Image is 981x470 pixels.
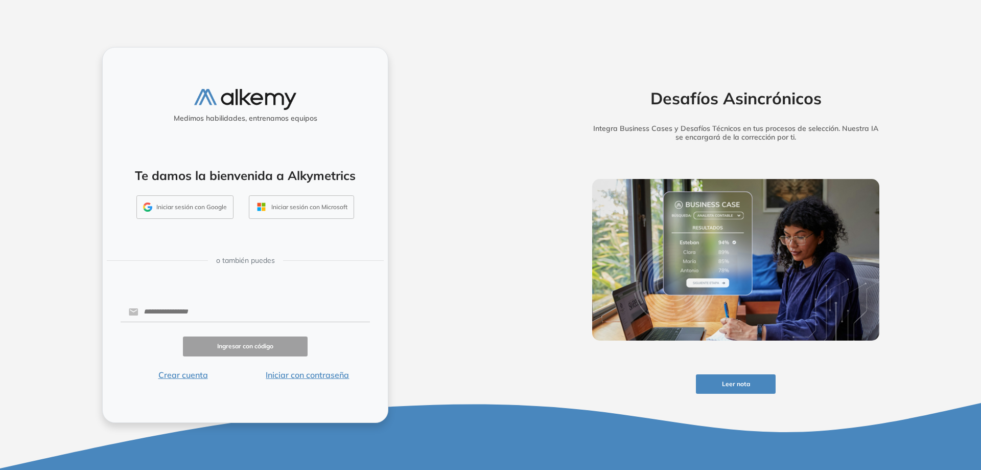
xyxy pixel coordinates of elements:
[216,255,275,266] span: o también puedes
[143,203,152,212] img: GMAIL_ICON
[576,88,895,108] h2: Desafíos Asincrónicos
[116,168,375,183] h4: Te damos la bienvenida a Alkymetrics
[121,369,245,381] button: Crear cuenta
[136,195,233,219] button: Iniciar sesión con Google
[255,201,267,213] img: OUTLOOK_ICON
[576,124,895,142] h5: Integra Business Cases y Desafíos Técnicos en tus procesos de selección. Nuestra IA se encargará ...
[797,351,981,470] div: Widget de chat
[797,351,981,470] iframe: Chat Widget
[107,114,384,123] h5: Medimos habilidades, entrenamos equipos
[249,195,354,219] button: Iniciar sesión con Microsoft
[194,89,296,110] img: logo-alkemy
[245,369,370,381] button: Iniciar con contraseña
[696,374,776,394] button: Leer nota
[592,179,879,341] img: img-more-info
[183,337,308,356] button: Ingresar con código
